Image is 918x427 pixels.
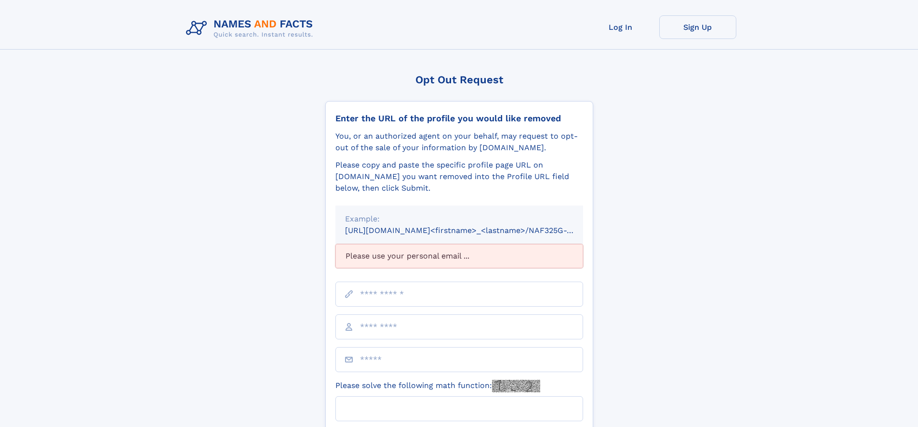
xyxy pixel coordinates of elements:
a: Sign Up [659,15,736,39]
div: Enter the URL of the profile you would like removed [335,113,583,124]
div: Please copy and paste the specific profile page URL on [DOMAIN_NAME] you want removed into the Pr... [335,159,583,194]
div: You, or an authorized agent on your behalf, may request to opt-out of the sale of your informatio... [335,130,583,154]
div: Opt Out Request [325,74,593,86]
img: Logo Names and Facts [182,15,321,41]
small: [URL][DOMAIN_NAME]<firstname>_<lastname>/NAF325G-xxxxxxxx [345,226,601,235]
a: Log In [582,15,659,39]
label: Please solve the following math function: [335,380,540,392]
div: Please use your personal email ... [335,244,583,268]
div: Example: [345,213,573,225]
